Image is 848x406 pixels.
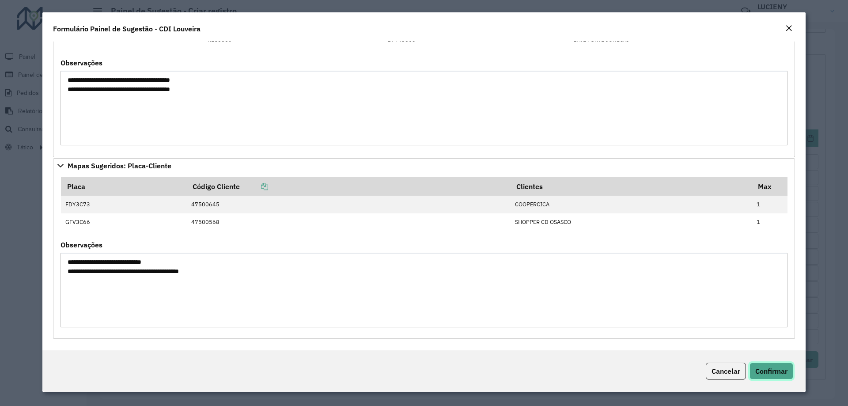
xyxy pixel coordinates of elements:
a: Mapas Sugeridos: Placa-Cliente [53,158,795,173]
th: Clientes [510,177,752,196]
td: 1 [752,213,787,231]
th: Max [752,177,787,196]
td: 1 [752,196,787,213]
th: Código Cliente [186,177,510,196]
td: 47500645 [186,196,510,213]
button: Confirmar [750,363,793,379]
th: Placa [61,177,187,196]
em: Fechar [785,25,792,32]
td: FDY3C73 [61,196,187,213]
button: Close [783,23,795,34]
td: GFV3C66 [61,213,187,231]
h4: Formulário Painel de Sugestão - CDI Louveira [53,23,201,34]
label: Observações [61,239,102,250]
td: COOPERCICA [510,196,752,213]
td: SHOPPER CD OSASCO [510,213,752,231]
span: Cancelar [712,367,740,376]
div: Mapas Sugeridos: Placa-Cliente [53,173,795,339]
label: Observações [61,57,102,68]
a: Copiar [240,182,268,191]
span: Mapas Sugeridos: Placa-Cliente [68,162,171,169]
span: Confirmar [755,367,787,376]
td: 47500568 [186,213,510,231]
button: Cancelar [706,363,746,379]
